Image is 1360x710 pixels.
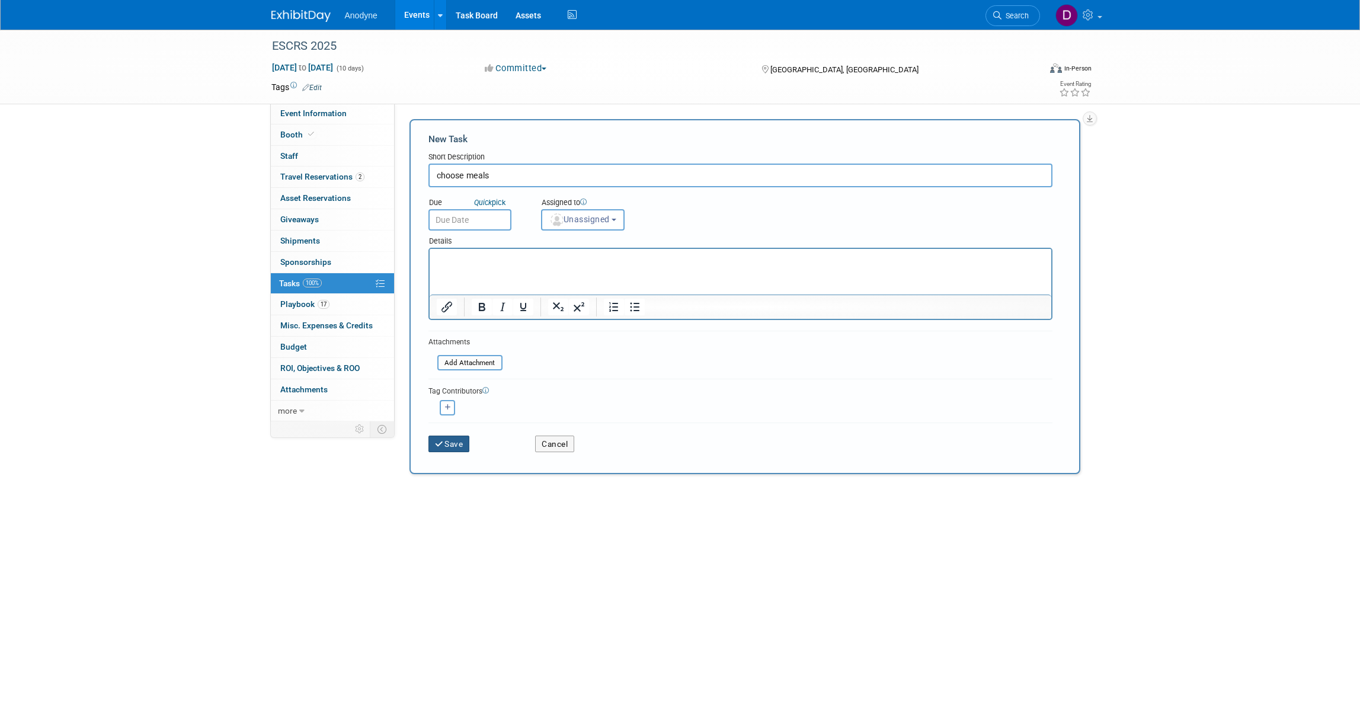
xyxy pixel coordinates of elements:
[280,342,307,351] span: Budget
[428,152,1052,164] div: Short Description
[280,130,316,139] span: Booth
[280,257,331,267] span: Sponsorships
[430,249,1051,295] iframe: Rich Text Area
[280,193,351,203] span: Asset Reservations
[279,279,322,288] span: Tasks
[1059,81,1091,87] div: Event Rating
[549,215,610,224] span: Unassigned
[318,300,329,309] span: 17
[303,279,322,287] span: 100%
[280,321,373,330] span: Misc. Expenses & Credits
[302,84,322,92] a: Edit
[428,231,1052,248] div: Details
[271,124,394,145] a: Booth
[1050,63,1062,73] img: Format-Inperson.png
[271,209,394,230] a: Giveaways
[271,188,394,209] a: Asset Reservations
[985,5,1040,26] a: Search
[541,197,684,209] div: Assigned to
[541,209,625,231] button: Unassigned
[350,421,370,437] td: Personalize Event Tab Strip
[428,209,511,231] input: Due Date
[271,401,394,421] a: more
[268,36,1022,57] div: ESCRS 2025
[280,215,319,224] span: Giveaways
[278,406,297,415] span: more
[1001,11,1029,20] span: Search
[280,385,328,394] span: Attachments
[280,151,298,161] span: Staff
[280,108,347,118] span: Event Information
[271,315,394,336] a: Misc. Expenses & Credits
[280,299,329,309] span: Playbook
[624,299,644,315] button: Bullet list
[1055,4,1078,27] img: Dawn Jozwiak
[271,167,394,187] a: Travel Reservations2
[271,62,334,73] span: [DATE] [DATE]
[481,62,551,75] button: Committed
[492,299,512,315] button: Italic
[474,198,492,207] i: Quick
[271,10,331,22] img: ExhibitDay
[428,164,1052,187] input: Name of task or a short description
[428,384,1052,396] div: Tag Contributors
[472,197,508,207] a: Quickpick
[271,252,394,273] a: Sponsorships
[271,358,394,379] a: ROI, Objectives & ROO
[1064,64,1092,73] div: In-Person
[513,299,533,315] button: Underline
[280,363,360,373] span: ROI, Objectives & ROO
[271,146,394,167] a: Staff
[603,299,623,315] button: Numbered list
[335,65,364,72] span: (10 days)
[370,421,394,437] td: Toggle Event Tabs
[428,436,470,452] button: Save
[428,337,503,347] div: Attachments
[770,65,919,74] span: [GEOGRAPHIC_DATA], [GEOGRAPHIC_DATA]
[568,299,588,315] button: Superscript
[297,63,308,72] span: to
[271,103,394,124] a: Event Information
[437,299,457,315] button: Insert/edit link
[271,379,394,400] a: Attachments
[428,133,1052,146] div: New Task
[271,81,322,93] td: Tags
[308,131,314,137] i: Booth reservation complete
[271,294,394,315] a: Playbook17
[356,172,364,181] span: 2
[535,436,574,452] button: Cancel
[280,172,364,181] span: Travel Reservations
[970,62,1092,79] div: Event Format
[271,273,394,294] a: Tasks100%
[548,299,568,315] button: Subscript
[345,11,377,20] span: Anodyne
[271,231,394,251] a: Shipments
[280,236,320,245] span: Shipments
[428,197,523,209] div: Due
[471,299,491,315] button: Bold
[271,337,394,357] a: Budget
